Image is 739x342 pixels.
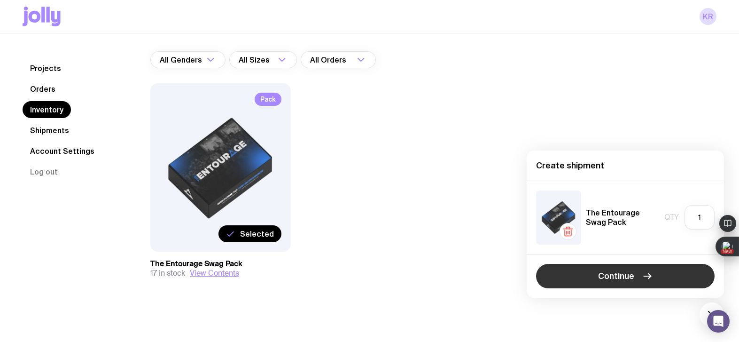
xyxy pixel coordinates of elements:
[598,270,634,282] span: Continue
[23,60,69,77] a: Projects
[23,101,71,118] a: Inventory
[536,160,715,171] h4: Create shipment
[23,122,77,139] a: Shipments
[301,51,376,68] div: Search for option
[190,269,239,278] button: View Contents
[239,51,272,68] span: All Sizes
[150,269,185,278] span: 17 in stock
[348,51,354,68] input: Search for option
[272,51,275,68] input: Search for option
[586,208,660,227] h5: The Entourage Swag Pack
[150,259,291,269] h3: The Entourage Swag Pack
[707,310,730,333] div: Open Intercom Messenger
[700,8,716,25] a: KR
[229,51,297,68] div: Search for option
[23,143,102,159] a: Account Settings
[150,51,226,68] div: Search for option
[310,51,348,68] span: All Orders
[240,229,274,239] span: Selected
[23,163,65,180] button: Log out
[160,51,204,68] span: All Genders
[255,93,281,106] span: Pack
[23,80,63,97] a: Orders
[536,264,715,288] button: Continue
[664,213,679,222] span: Qty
